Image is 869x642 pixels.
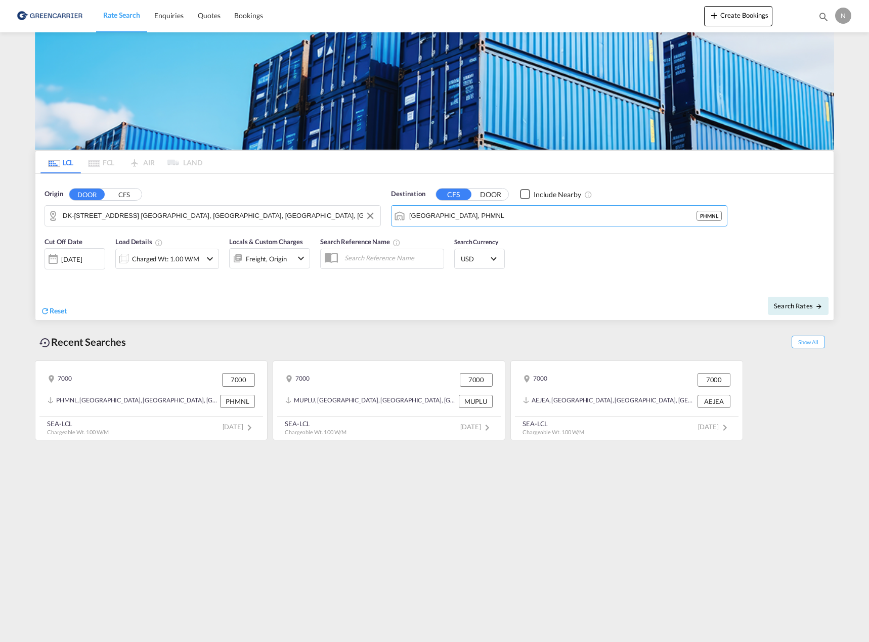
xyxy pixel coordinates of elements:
div: Recent Searches [35,331,130,353]
span: Bookings [234,11,263,20]
div: SEA-LCL [523,419,584,428]
div: [DATE] [45,248,105,269]
span: Show All [792,336,825,348]
button: CFS [106,189,142,200]
span: Enquiries [154,11,184,20]
div: PHMNL [697,211,722,221]
button: DOOR [69,189,105,200]
recent-search-card: 7000 7000AEJEA, [GEOGRAPHIC_DATA], [GEOGRAPHIC_DATA], [GEOGRAPHIC_DATA], [GEOGRAPHIC_DATA] AEJEAS... [510,360,743,440]
md-icon: icon-chevron-right [243,422,255,434]
input: Search Reference Name [339,250,444,265]
span: Chargeable Wt. 1.00 W/M [285,429,346,435]
div: AEJEA, Jebel Ali, United Arab Emirates, Middle East, Middle East [523,395,695,408]
recent-search-card: 7000 7000PHMNL, [GEOGRAPHIC_DATA], [GEOGRAPHIC_DATA], [GEOGRAPHIC_DATA], [GEOGRAPHIC_DATA] PHMNLS... [35,360,268,440]
div: PHMNL, Manila, Philippines, South East Asia, Asia Pacific [48,395,218,408]
span: Locals & Custom Charges [229,238,303,246]
div: SEA-LCL [47,419,109,428]
md-icon: icon-refresh [40,306,50,315]
button: Clear Input [363,208,378,223]
span: Chargeable Wt. 1.00 W/M [523,429,584,435]
button: CFS [436,189,471,200]
div: 7000 [698,373,730,386]
span: Search Reference Name [320,238,401,246]
button: icon-plus 400-fgCreate Bookings [704,6,772,26]
div: Charged Wt: 1.00 W/M [132,252,199,266]
div: [DATE] [61,255,82,264]
button: Search Ratesicon-arrow-right [768,297,829,315]
md-select: Select Currency: $ USDUnited States Dollar [460,251,499,266]
img: GreenCarrierFCL_LCL.png [35,32,834,150]
md-icon: icon-backup-restore [39,337,51,349]
md-icon: Chargeable Weight [155,239,163,247]
div: N [835,8,851,24]
md-input-container: DK-7000, Boegeskov, Boerup, Bredstr. Lund, Bredstrup, Broendsted, Brovad, Christians, Egeskov, Eg... [45,206,380,226]
span: Quotes [198,11,220,20]
md-input-container: Manila, PHMNL [392,206,727,226]
img: b0b18ec08afe11efb1d4932555f5f09d.png [15,5,83,27]
div: MUPLU [459,395,493,408]
div: icon-magnify [818,11,829,26]
span: USD [461,254,489,263]
span: Reset [50,306,67,315]
md-tab-item: LCL [40,151,81,173]
input: Search by Port [409,208,697,223]
md-icon: icon-plus 400-fg [708,9,720,21]
md-icon: icon-arrow-right [815,303,822,310]
div: 7000 [460,373,493,386]
div: Freight Origin [246,252,287,266]
span: Search Rates [774,302,822,310]
span: Destination [391,189,425,199]
div: Include Nearby [534,190,581,200]
div: 7000 [222,373,255,386]
span: Cut Off Date [45,238,82,246]
div: 7000 [523,373,547,386]
span: [DATE] [698,423,731,431]
button: DOOR [473,189,508,200]
span: Chargeable Wt. 1.00 W/M [47,429,109,435]
div: Origin DOOR CFS DK-7000, Boegeskov, Boerup, Bredstr. Lund, Bredstrup, Broendsted, Brovad, Christi... [35,174,834,320]
div: AEJEA [698,395,730,408]
div: 7000 [48,373,72,386]
md-icon: icon-chevron-down [295,252,307,264]
div: MUPLU, Port Louis, Mauritius, Eastern Africa, Africa [285,395,456,408]
span: Load Details [115,238,163,246]
md-icon: icon-magnify [818,11,829,22]
div: icon-refreshReset [40,306,67,317]
input: Search by Door [63,208,375,223]
span: [DATE] [223,423,255,431]
recent-search-card: 7000 7000MUPLU, [GEOGRAPHIC_DATA], [GEOGRAPHIC_DATA], [GEOGRAPHIC_DATA], [GEOGRAPHIC_DATA] MUPLUS... [273,360,505,440]
div: Freight Originicon-chevron-down [229,248,310,268]
div: SEA-LCL [285,419,346,428]
span: Origin [45,189,63,199]
md-icon: icon-chevron-right [719,422,731,434]
div: 7000 [285,373,310,386]
div: PHMNL [220,395,255,408]
md-pagination-wrapper: Use the left and right arrow keys to navigate between tabs [40,151,202,173]
md-icon: icon-chevron-down [204,253,216,265]
span: Search Currency [454,238,498,246]
md-checkbox: Checkbox No Ink [520,189,581,200]
div: Charged Wt: 1.00 W/Micon-chevron-down [115,249,219,269]
md-icon: Unchecked: Ignores neighbouring ports when fetching rates.Checked : Includes neighbouring ports w... [584,191,592,199]
md-icon: icon-chevron-right [481,422,493,434]
span: [DATE] [460,423,493,431]
span: Rate Search [103,11,140,19]
md-datepicker: Select [45,268,52,282]
md-icon: Your search will be saved by the below given name [393,239,401,247]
